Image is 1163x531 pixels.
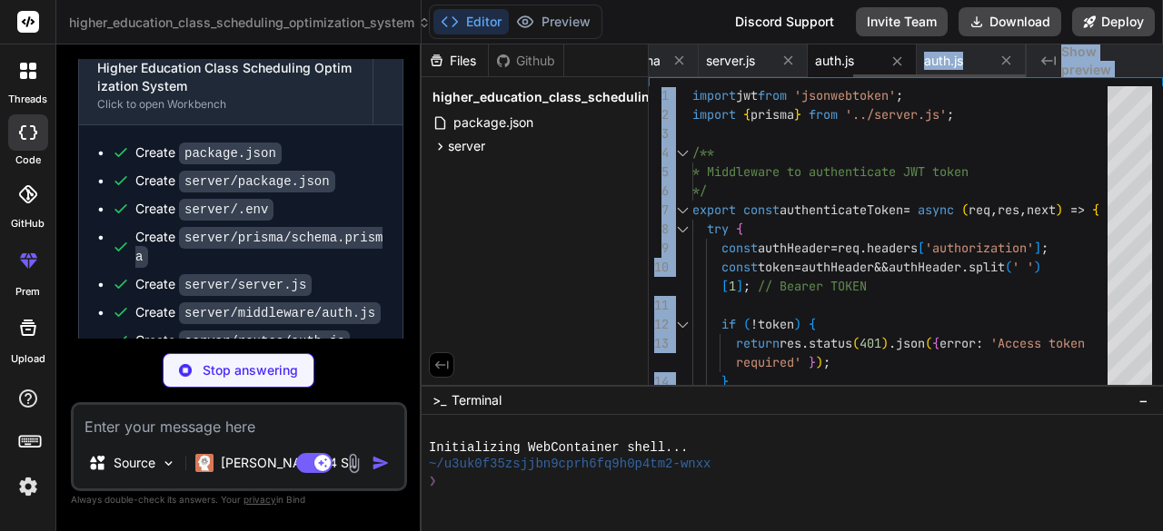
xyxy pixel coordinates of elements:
[959,7,1061,36] button: Download
[925,240,1034,256] span: 'authorization'
[758,240,830,256] span: authHeader
[135,228,384,266] div: Create
[509,9,598,34] button: Preview
[649,182,669,201] div: 6
[13,471,44,502] img: settings
[1041,240,1049,256] span: ;
[179,171,335,192] code: server/package.json
[830,240,838,256] span: =
[448,137,485,155] span: server
[809,316,816,332] span: {
[671,143,694,162] div: Click to collapse the range.
[721,259,758,275] span: const
[649,315,669,334] div: 12
[838,240,860,256] span: req
[1092,202,1099,218] span: {
[706,52,755,70] span: server.js
[69,14,431,32] span: higher_education_class_scheduling_optimization_system
[179,330,350,352] code: server/routes/auth.js
[429,473,438,490] span: ❯
[801,259,874,275] span: authHeader
[1056,202,1063,218] span: )
[11,351,45,367] label: Upload
[8,92,47,107] label: threads
[743,202,780,218] span: const
[736,278,743,294] span: ]
[671,315,694,334] div: Click to collapse the range.
[1061,43,1148,79] span: Show preview
[823,354,830,370] span: ;
[736,335,780,351] span: return
[692,163,969,180] span: * Middleware to authenticate JWT token
[896,335,925,351] span: json
[794,106,801,123] span: }
[203,361,298,379] p: Stop answering
[135,275,312,294] div: Create
[649,201,669,220] div: 7
[852,335,860,351] span: (
[750,316,758,332] span: !
[692,106,736,123] span: import
[422,52,488,70] div: Files
[932,335,939,351] span: {
[221,454,356,472] p: [PERSON_NAME] 4 S..
[707,221,729,237] span: try
[816,354,823,370] span: )
[135,331,350,350] div: Create
[925,335,932,351] span: (
[969,202,990,218] span: req
[649,239,669,258] div: 9
[649,220,669,239] div: 8
[815,52,854,70] span: auth.js
[758,278,867,294] span: // Bearer TOKEN
[79,46,373,124] button: Higher Education Class Scheduling Optimization SystemClick to open Workbench
[845,106,947,123] span: '../server.js'
[903,202,910,218] span: =
[721,316,736,332] span: if
[860,240,867,256] span: .
[114,454,155,472] p: Source
[1138,391,1148,409] span: −
[990,335,1085,351] span: 'Access token
[1027,202,1056,218] span: next
[1135,386,1152,415] button: −
[429,439,688,457] span: Initializing WebContainer shell...
[809,335,852,351] span: status
[429,456,711,473] span: ~/u3uk0f35zsjjbn9cprh6fq9h0p4tm2-wnxx
[343,453,364,474] img: attachment
[179,199,273,221] code: server/.env
[1034,259,1041,275] span: )
[758,316,794,332] span: token
[649,124,669,143] div: 3
[649,86,669,105] div: 1
[135,172,335,191] div: Create
[743,316,750,332] span: (
[649,334,669,353] div: 13
[11,216,45,231] label: GitHub
[874,259,889,275] span: &&
[671,201,694,220] div: Click to collapse the range.
[179,143,282,164] code: package.json
[794,316,801,332] span: )
[721,278,729,294] span: [
[452,112,535,133] span: package.json
[432,88,795,106] span: higher_education_class_scheduling_optimization_system
[721,240,758,256] span: const
[729,278,736,294] span: 1
[135,227,383,268] code: server/prisma/schema.prisma
[179,302,381,324] code: server/middleware/auth.js
[195,454,214,472] img: Claude 4 Sonnet
[918,240,925,256] span: [
[649,296,669,315] div: 11
[1070,202,1085,218] span: =>
[990,202,998,218] span: ,
[969,259,1005,275] span: split
[432,391,446,409] span: >_
[1005,259,1012,275] span: (
[736,221,743,237] span: {
[649,372,669,391] div: 14
[15,152,41,168] label: code
[649,143,669,162] div: 4
[794,259,801,275] span: =
[15,284,40,300] label: prem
